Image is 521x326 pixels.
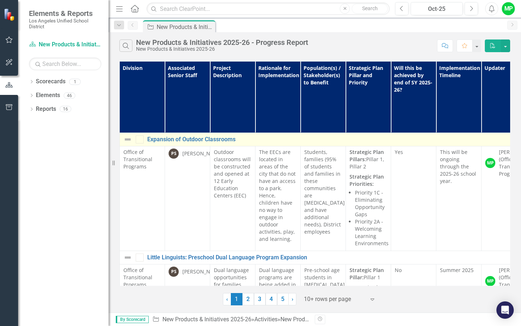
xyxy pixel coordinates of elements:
div: MP [485,276,495,286]
button: Search [352,4,388,14]
span: Elements & Reports [29,9,101,18]
span: Yes [395,149,403,155]
li: Priority 1C - Eliminating Opportunity Gaps [355,189,387,218]
button: MP [502,2,515,15]
span: Office of Transitional Programs [123,267,152,288]
span: 1 [231,293,242,305]
a: New Products & Initiatives 2025-26 [162,316,251,323]
td: Double-Click to Edit [391,146,436,251]
div: PS [169,267,179,277]
span: Office of Transitional Programs [123,149,152,170]
div: 16 [60,106,71,112]
div: New Products & Initiatives 2025-26 - Progress Report [157,22,213,32]
a: 2 [242,293,254,305]
span: By Scorecard [116,316,149,323]
img: ClearPoint Strategy [4,8,16,21]
li: Priority 2A - Welcoming Learning Environments [355,218,387,247]
a: Reports [36,105,56,113]
p: Pillar 1, Pillar 2 [350,149,387,172]
a: Activities [254,316,278,323]
span: No [395,267,402,273]
div: [PERSON_NAME] [182,150,223,157]
span: Summer 2025 [440,267,474,273]
p: Outdoor classrooms will be constructed and opened at 12 Early Education Centers (EEC) [214,149,251,199]
div: Open Intercom Messenger [496,301,514,319]
img: Not Defined [123,253,132,262]
a: 4 [266,293,277,305]
div: New Products & Initiatives 2025-26 [136,46,308,52]
span: This will be ongoing through the 2025-26 school year. [440,149,476,184]
div: MP [485,158,495,168]
strong: Strategic Plan Pillars: [350,149,384,163]
span: › [292,296,293,302]
span: The EECs are located in areas of the city that do not have an access to a park. Hence, children h... [259,149,296,242]
strong: Strategic Plan Priorities: [350,173,384,187]
a: 5 [277,293,289,305]
button: Oct-25 [411,2,463,15]
a: Elements [36,91,60,100]
div: » » [152,315,309,324]
a: Scorecards [36,78,65,86]
strong: Strategic Plan Priority: [350,284,384,298]
div: 1 [69,79,81,85]
p: Dual language opportunities for families and students will be offered at 10 different early educa... [214,267,251,325]
small: Los Angeles Unified School District [29,18,101,30]
a: 3 [254,293,266,305]
a: New Products & Initiatives 2025-26 [29,41,101,49]
span: Pre-school age students in [MEDICAL_DATA] areas; students in feeder pattern for the early educati... [304,267,345,324]
input: Search Below... [29,58,101,70]
span: Search [362,5,378,11]
div: PS [169,149,179,159]
span: ‹ [226,296,228,302]
span: Students, families (95% of students and families in these communities are [MEDICAL_DATA] and have... [304,149,345,235]
div: 46 [64,92,75,99]
div: New Products & Initiatives 2025-26 - Progress Report [136,38,308,46]
div: New Products & Initiatives 2025-26 - Progress Report [280,316,414,323]
div: Oct-25 [413,5,460,13]
input: Search ClearPoint... [147,3,390,15]
p: Pillar 1 [350,267,387,283]
div: [PERSON_NAME] [182,268,223,275]
strong: Strategic Plan Pillar: [350,267,384,281]
img: Not Defined [123,135,132,144]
